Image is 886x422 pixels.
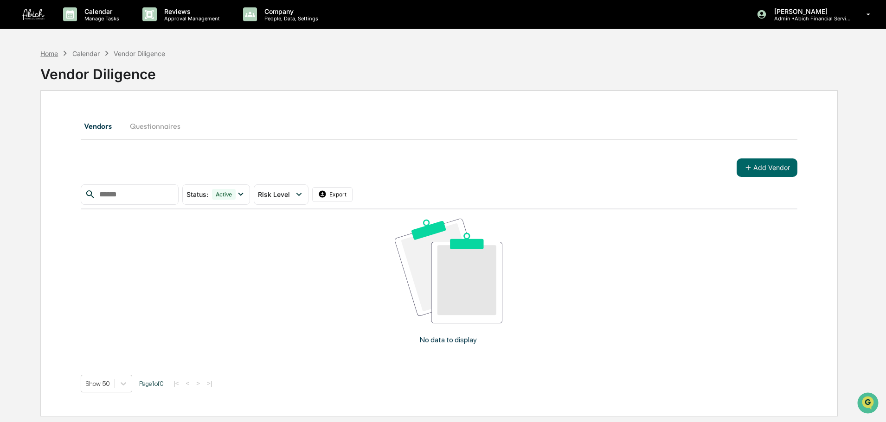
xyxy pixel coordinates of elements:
button: See all [144,101,169,112]
img: Tammy Steffen [9,142,24,157]
a: 🗄️Attestations [64,186,119,202]
div: Start new chat [42,71,152,80]
p: Manage Tasks [77,15,124,22]
span: Preclearance [19,189,60,199]
span: [PERSON_NAME] [29,126,75,133]
button: |< [171,379,181,387]
div: Home [40,50,58,57]
span: [PERSON_NAME] [29,151,75,158]
span: [DATE] [82,126,101,133]
span: • [77,126,80,133]
img: Tammy Steffen [9,117,24,132]
span: [DATE] [82,151,101,158]
div: 🗄️ [67,190,75,198]
div: Calendar [72,50,100,57]
button: Add Vendor [737,158,797,177]
p: Admin • Abich Financial Services [767,15,853,22]
span: • [77,151,80,158]
span: Status : [186,190,208,198]
a: 🔎Data Lookup [6,203,62,220]
span: Data Lookup [19,207,58,216]
div: 🔎 [9,208,17,215]
div: Active [212,189,236,200]
p: Reviews [157,7,225,15]
button: Start new chat [158,74,169,85]
div: We're available if you need us! [42,80,128,88]
iframe: Open customer support [856,391,881,416]
div: Vendor Diligence [114,50,165,57]
div: Past conversations [9,103,62,110]
p: Calendar [77,7,124,15]
span: Page 1 of 0 [139,380,164,387]
button: Questionnaires [122,115,188,137]
div: secondary tabs example [81,115,797,137]
p: Company [257,7,323,15]
button: > [193,379,203,387]
p: Approval Management [157,15,225,22]
span: Risk Level [258,190,290,198]
a: 🖐️Preclearance [6,186,64,202]
div: 🖐️ [9,190,17,198]
p: People, Data, Settings [257,15,323,22]
img: No data [395,219,502,323]
p: [PERSON_NAME] [767,7,853,15]
div: Vendor Diligence [40,58,838,82]
img: 8933085812038_c878075ebb4cc5468115_72.jpg [19,71,36,88]
img: logo [22,9,45,20]
p: No data to display [420,335,477,344]
span: Pylon [92,230,112,237]
p: How can we help? [9,19,169,34]
button: Export [312,187,353,202]
button: < [183,379,192,387]
button: Vendors [81,115,122,137]
span: Attestations [77,189,115,199]
a: Powered byPylon [65,229,112,237]
img: 1746055101610-c473b297-6a78-478c-a979-82029cc54cd1 [9,71,26,88]
button: >| [204,379,215,387]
